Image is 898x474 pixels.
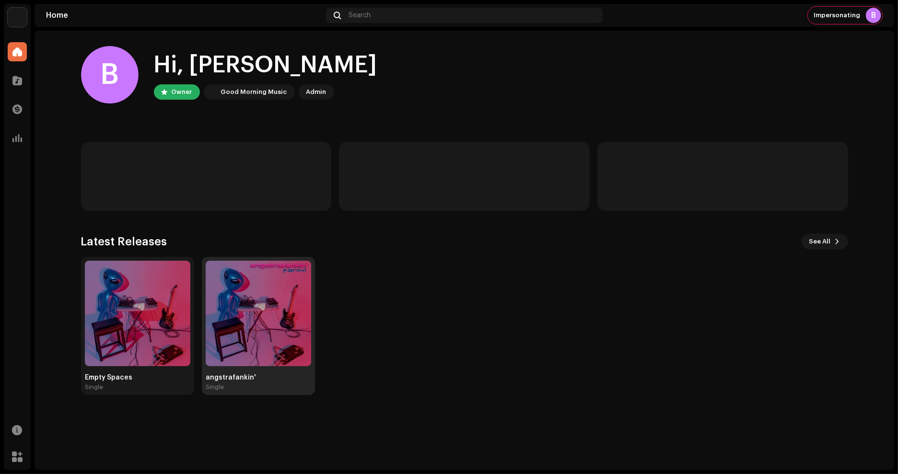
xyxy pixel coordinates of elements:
div: Empty Spaces [85,374,190,382]
button: See All [802,234,848,249]
span: See All [809,232,831,251]
span: Impersonating [814,12,860,19]
div: Single [85,383,103,391]
div: Single [206,383,224,391]
div: B [81,46,139,104]
img: 8e80f17e-72e3-414c-a8ec-7e0ca6d767dd [85,261,190,366]
div: Hi, [PERSON_NAME] [154,50,377,81]
div: Good Morning Music [221,86,287,98]
img: 4d355f5d-9311-46a2-b30d-525bdb8252bf [206,86,217,98]
span: Search [349,12,371,19]
div: angstrafankin' [206,374,311,382]
img: 1ff1b90c-1c7e-461d-919b-3145c394b573 [206,261,311,366]
h3: Latest Releases [81,234,167,249]
div: Owner [172,86,192,98]
div: B [866,8,881,23]
div: Admin [306,86,327,98]
div: Home [46,12,322,19]
img: 4d355f5d-9311-46a2-b30d-525bdb8252bf [8,8,27,27]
